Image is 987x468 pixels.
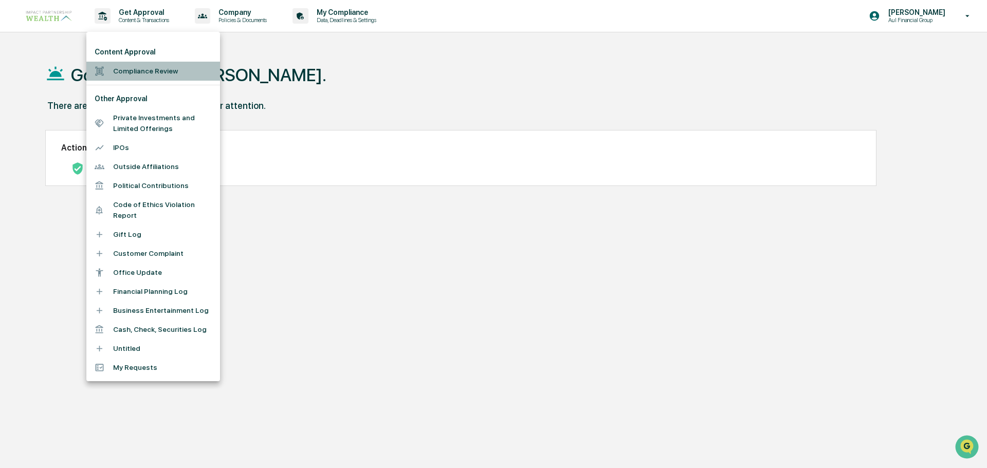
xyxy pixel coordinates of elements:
img: 1746055101610-c473b297-6a78-478c-a979-82029cc54cd1 [10,79,29,97]
li: Political Contributions [86,176,220,195]
div: Start new chat [35,79,169,89]
span: Attestations [85,129,127,140]
li: Cash, Check, Securities Log [86,320,220,339]
li: Compliance Review [86,62,220,81]
li: Office Update [86,263,220,282]
li: Content Approval [86,43,220,62]
a: 🖐️Preclearance [6,125,70,144]
a: Powered byPylon [72,174,124,182]
li: Business Entertainment Log [86,301,220,320]
iframe: Open customer support [954,434,982,462]
li: Private Investments and Limited Offerings [86,108,220,138]
li: IPOs [86,138,220,157]
div: 🖐️ [10,130,19,139]
span: Preclearance [21,129,66,140]
a: 🗄️Attestations [70,125,132,144]
li: Code of Ethics Violation Report [86,195,220,225]
p: How can we help? [10,22,187,38]
a: 🔎Data Lookup [6,145,69,163]
button: Start new chat [175,82,187,94]
li: My Requests [86,358,220,377]
div: We're available if you need us! [35,89,130,97]
li: Customer Complaint [86,244,220,263]
div: 🔎 [10,150,19,158]
span: Data Lookup [21,149,65,159]
span: Pylon [102,174,124,182]
div: 🗄️ [75,130,83,139]
li: Financial Planning Log [86,282,220,301]
li: Other Approval [86,89,220,108]
li: Gift Log [86,225,220,244]
li: Outside Affiliations [86,157,220,176]
li: Untitled [86,339,220,358]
